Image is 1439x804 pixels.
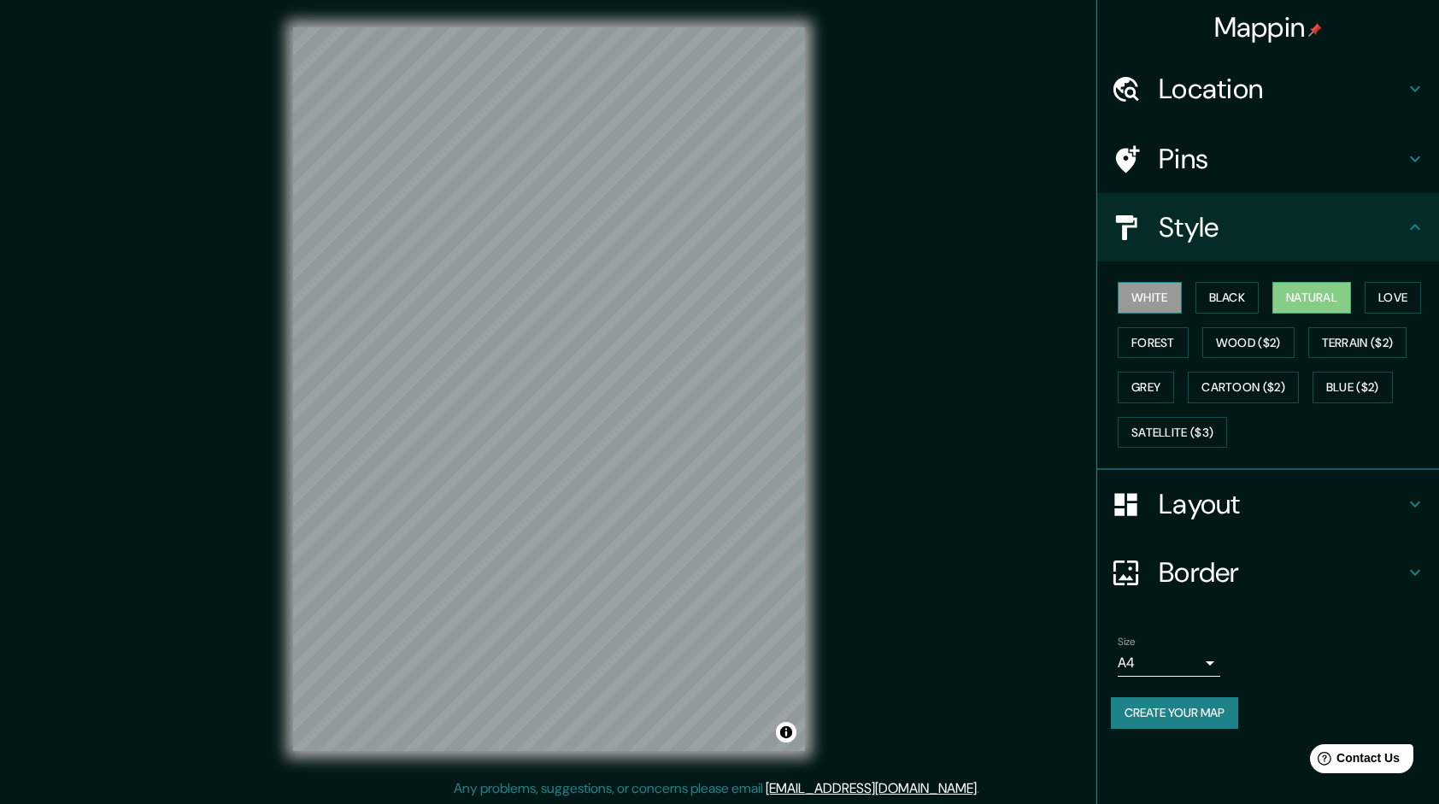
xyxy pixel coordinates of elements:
button: White [1118,282,1182,314]
iframe: Help widget launcher [1287,737,1420,785]
h4: Border [1159,555,1405,590]
div: . [979,778,982,799]
h4: Style [1159,210,1405,244]
div: A4 [1118,649,1220,677]
button: Natural [1272,282,1351,314]
div: Border [1097,538,1439,607]
button: Wood ($2) [1202,327,1295,359]
div: Style [1097,193,1439,261]
button: Satellite ($3) [1118,417,1227,449]
div: Pins [1097,125,1439,193]
button: Blue ($2) [1313,372,1393,403]
button: Cartoon ($2) [1188,372,1299,403]
button: Grey [1118,372,1174,403]
h4: Layout [1159,487,1405,521]
h4: Mappin [1214,10,1323,44]
a: [EMAIL_ADDRESS][DOMAIN_NAME] [766,779,977,797]
h4: Pins [1159,142,1405,176]
button: Love [1365,282,1421,314]
button: Create your map [1111,697,1238,729]
h4: Location [1159,72,1405,106]
div: Location [1097,55,1439,123]
p: Any problems, suggestions, or concerns please email . [454,778,979,799]
button: Toggle attribution [776,722,796,742]
canvas: Map [293,27,805,751]
button: Forest [1118,327,1189,359]
button: Terrain ($2) [1308,327,1407,359]
button: Black [1195,282,1260,314]
img: pin-icon.png [1308,23,1322,37]
div: Layout [1097,470,1439,538]
label: Size [1118,635,1136,649]
div: . [982,778,985,799]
